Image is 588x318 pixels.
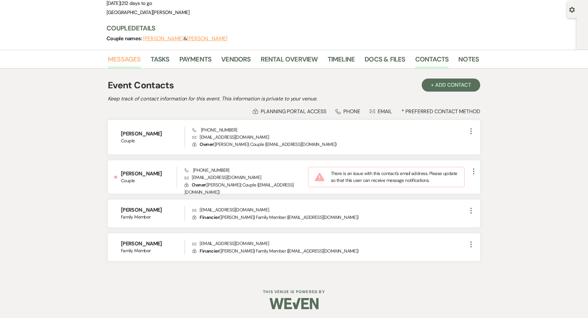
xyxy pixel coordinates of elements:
a: Notes [458,54,479,68]
a: Rental Overview [261,54,318,68]
p: ( [PERSON_NAME] | Family Member | [EMAIL_ADDRESS][DOMAIN_NAME] ) [192,214,467,221]
h6: [PERSON_NAME] [121,240,185,247]
p: [EMAIL_ADDRESS][DOMAIN_NAME] [192,206,467,213]
a: Timeline [328,54,355,68]
span: Family Member [121,247,185,254]
p: [EMAIL_ADDRESS][DOMAIN_NAME] [192,240,467,247]
p: ( [PERSON_NAME] | Couple | [EMAIL_ADDRESS][DOMAIN_NAME] ) [192,141,467,148]
div: Email [370,108,392,115]
div: * Preferred Contact Method [108,108,480,115]
a: Contacts [415,54,449,68]
span: [PHONE_NUMBER] [192,127,237,133]
span: & [143,35,227,42]
span: Financier [200,214,219,220]
img: Weven Logo [269,292,318,315]
span: Family Member [121,214,185,221]
h6: [PERSON_NAME] [121,130,185,137]
div: Phone [335,108,360,115]
h1: Event Contacts [108,79,174,92]
p: ( [PERSON_NAME] | Family Member | [EMAIL_ADDRESS][DOMAIN_NAME] ) [192,247,467,255]
p: ( [PERSON_NAME] | Couple | [EMAIL_ADDRESS][DOMAIN_NAME] ) [185,181,308,196]
span: Financier [200,248,219,254]
span: [GEOGRAPHIC_DATA][PERSON_NAME] [106,9,190,16]
h3: Couple Details [106,24,472,33]
a: Payments [179,54,212,68]
span: Owner [192,182,205,188]
a: Docs & Files [365,54,405,68]
span: Owner [200,141,213,147]
button: [PERSON_NAME] [143,36,184,41]
span: Couple [121,177,177,184]
h2: Keep track of contact information for this event. This information is private to your venue. [108,95,480,103]
p: [EMAIL_ADDRESS][DOMAIN_NAME] [185,174,308,181]
p: [EMAIL_ADDRESS][DOMAIN_NAME] [192,133,467,141]
div: Planning Portal Access [253,108,326,115]
a: Vendors [221,54,251,68]
button: [PERSON_NAME] [187,36,227,41]
h6: [PERSON_NAME] [121,206,185,214]
a: Messages [108,54,141,68]
span: Couple [121,137,185,144]
h6: [PERSON_NAME] [121,170,177,177]
span: [PHONE_NUMBER] [185,167,229,173]
div: There is an issue with this contact's email address. Please update so that this user can receive ... [308,167,465,187]
button: + Add Contact [422,79,480,92]
a: Tasks [151,54,170,68]
button: Open lead details [569,6,575,12]
span: Couple names: [106,35,143,42]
